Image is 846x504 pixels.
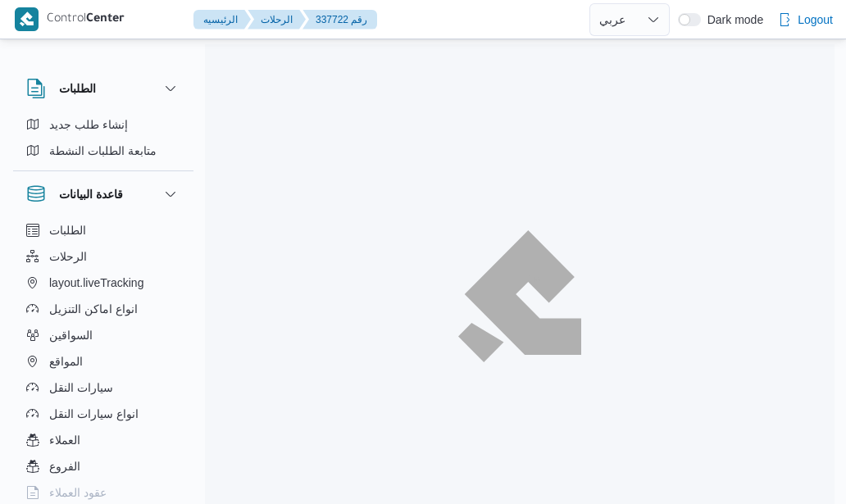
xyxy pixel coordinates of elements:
[20,111,187,138] button: إنشاء طلب جديد
[86,13,125,26] b: Center
[49,430,80,450] span: العملاء
[49,220,86,240] span: الطلبات
[49,352,83,371] span: المواقع
[701,13,763,26] span: Dark mode
[20,348,187,375] button: المواقع
[20,270,187,296] button: layout.liveTracking
[49,483,107,502] span: عقود العملاء
[49,404,139,424] span: انواع سيارات النقل
[49,115,128,134] span: إنشاء طلب جديد
[771,3,839,36] button: Logout
[49,299,138,319] span: انواع اماكن التنزيل
[49,273,143,293] span: layout.liveTracking
[20,138,187,164] button: متابعة الطلبات النشطة
[467,240,572,352] img: ILLA Logo
[20,453,187,479] button: الفروع
[15,7,39,31] img: X8yXhbKr1z7QwAAAABJRU5ErkJggg==
[26,184,180,204] button: قاعدة البيانات
[20,217,187,243] button: الطلبات
[49,247,87,266] span: الرحلات
[49,141,157,161] span: متابعة الطلبات النشطة
[20,375,187,401] button: سيارات النقل
[20,296,187,322] button: انواع اماكن التنزيل
[49,378,113,397] span: سيارات النقل
[798,10,833,30] span: Logout
[49,325,93,345] span: السواقين
[302,10,377,30] button: 337722 رقم
[20,427,187,453] button: العملاء
[26,79,180,98] button: الطلبات
[59,184,123,204] h3: قاعدة البيانات
[49,456,80,476] span: الفروع
[248,10,306,30] button: الرحلات
[20,401,187,427] button: انواع سيارات النقل
[193,10,251,30] button: الرئيسيه
[20,243,187,270] button: الرحلات
[59,79,96,98] h3: الطلبات
[20,322,187,348] button: السواقين
[13,111,193,170] div: الطلبات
